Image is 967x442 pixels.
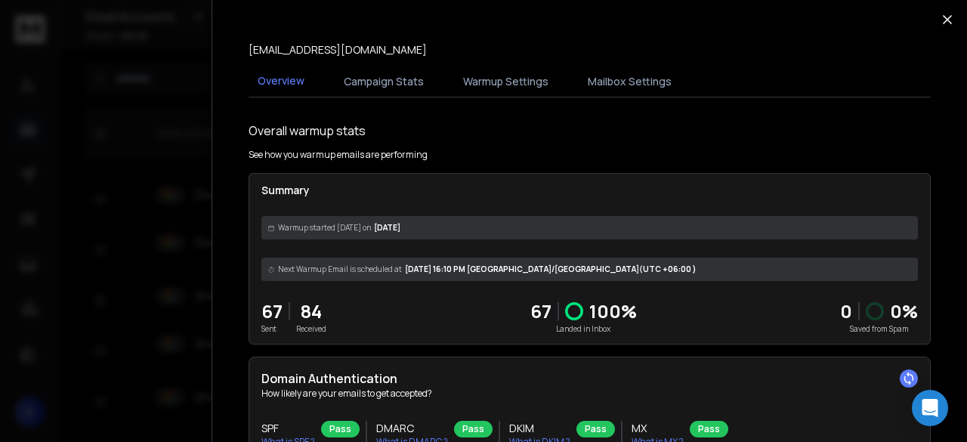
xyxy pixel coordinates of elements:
[249,64,314,99] button: Overview
[249,149,428,161] p: See how you warmup emails are performing
[296,299,326,323] p: 84
[530,323,637,335] p: Landed in Inbox
[589,299,637,323] p: 100 %
[261,421,315,436] h3: SPF
[261,323,283,335] p: Sent
[890,299,918,323] p: 0 %
[321,421,360,437] div: Pass
[376,421,448,436] h3: DMARC
[249,42,427,57] p: [EMAIL_ADDRESS][DOMAIN_NAME]
[840,323,918,335] p: Saved from Spam
[249,122,366,140] h1: Overall warmup stats
[335,65,433,98] button: Campaign Stats
[296,323,326,335] p: Received
[840,298,852,323] strong: 0
[261,258,918,281] div: [DATE] 16:10 PM [GEOGRAPHIC_DATA]/[GEOGRAPHIC_DATA] (UTC +06:00 )
[454,421,493,437] div: Pass
[912,390,948,426] div: Open Intercom Messenger
[261,183,918,198] p: Summary
[576,421,615,437] div: Pass
[632,421,684,436] h3: MX
[690,421,728,437] div: Pass
[530,299,551,323] p: 67
[579,65,681,98] button: Mailbox Settings
[278,264,402,275] span: Next Warmup Email is scheduled at
[509,421,570,436] h3: DKIM
[261,216,918,240] div: [DATE]
[261,299,283,323] p: 67
[454,65,558,98] button: Warmup Settings
[278,222,371,233] span: Warmup started [DATE] on
[261,369,918,388] h2: Domain Authentication
[261,388,918,400] p: How likely are your emails to get accepted?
